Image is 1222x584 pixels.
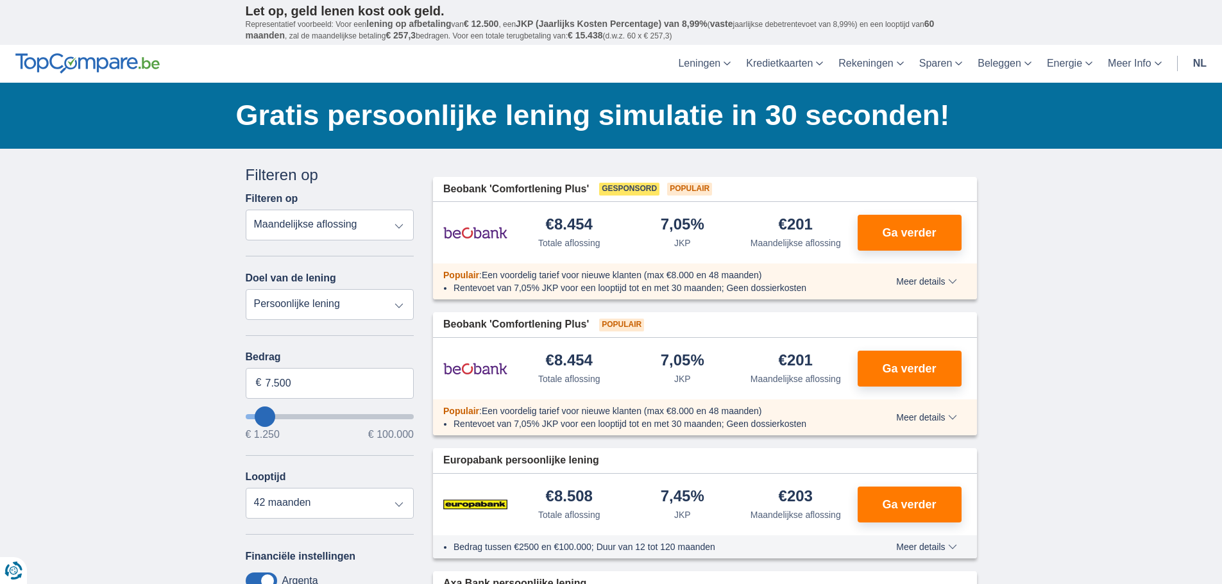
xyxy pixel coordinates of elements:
[256,376,262,390] span: €
[246,430,280,440] span: € 1.250
[546,488,593,506] div: €8.508
[896,413,956,422] span: Meer details
[433,269,860,281] div: :
[546,217,593,234] div: €8.454
[751,508,841,521] div: Maandelijkse aflossing
[538,508,600,521] div: Totale aflossing
[246,272,336,284] label: Doel van de lening
[661,353,704,370] div: 7,05%
[896,277,956,286] span: Meer details
[433,405,860,417] div: :
[751,372,841,385] div: Maandelijkse aflossing
[674,372,691,385] div: JKP
[674,237,691,249] div: JKP
[912,45,971,83] a: Sparen
[882,227,936,238] span: Ga verder
[599,183,659,196] span: Gesponsord
[454,417,849,430] li: Rentevoet van 7,05% JKP voor een looptijd tot en met 30 maanden; Geen dossierkosten
[246,551,356,562] label: Financiële instellingen
[858,215,962,251] button: Ga verder
[599,319,644,331] span: Populair
[454,540,849,553] li: Bedrag tussen €2500 en €100.000; Duur van 12 tot 120 maanden
[858,487,962,522] button: Ga verder
[443,182,589,197] span: Beobank 'Comfortlening Plus'
[15,53,160,74] img: TopCompare
[1039,45,1100,83] a: Energie
[831,45,911,83] a: Rekeningen
[896,542,956,551] span: Meer details
[887,276,966,287] button: Meer details
[246,19,977,42] p: Representatief voorbeeld: Voor een van , een ( jaarlijkse debetrentevoet van 8,99%) en een loopti...
[464,19,499,29] span: € 12.500
[482,406,762,416] span: Een voordelig tarief voor nieuwe klanten (max €8.000 en 48 maanden)
[246,19,935,40] span: 60 maanden
[443,217,507,249] img: product.pl.alt Beobank
[443,317,589,332] span: Beobank 'Comfortlening Plus'
[246,471,286,483] label: Looptijd
[443,353,507,385] img: product.pl.alt Beobank
[246,414,414,419] input: wantToBorrow
[882,499,936,510] span: Ga verder
[751,237,841,249] div: Maandelijkse aflossing
[443,488,507,521] img: product.pl.alt Europabank
[1100,45,1169,83] a: Meer Info
[738,45,831,83] a: Kredietkaarten
[386,30,416,40] span: € 257,3
[779,488,813,506] div: €203
[443,406,479,416] span: Populair
[246,164,414,186] div: Filteren op
[887,412,966,422] button: Meer details
[538,237,600,249] div: Totale aflossing
[887,542,966,552] button: Meer details
[236,96,977,135] h1: Gratis persoonlijke lening simulatie in 30 seconden!
[779,353,813,370] div: €201
[482,270,762,280] span: Een voordelig tarief voor nieuwe klanten (max €8.000 en 48 maanden)
[443,270,479,280] span: Populair
[516,19,708,29] span: JKP (Jaarlijks Kosten Percentage) van 8,99%
[366,19,451,29] span: lening op afbetaling
[368,430,414,440] span: € 100.000
[710,19,733,29] span: vaste
[568,30,603,40] span: € 15.438
[246,3,977,19] p: Let op, geld lenen kost ook geld.
[858,351,962,387] button: Ga verder
[454,281,849,294] li: Rentevoet van 7,05% JKP voor een looptijd tot en met 30 maanden; Geen dossierkosten
[661,488,704,506] div: 7,45%
[670,45,738,83] a: Leningen
[779,217,813,234] div: €201
[443,453,599,468] span: Europabank persoonlijke lening
[246,193,298,204] label: Filteren op
[1185,45,1214,83] a: nl
[970,45,1039,83] a: Beleggen
[661,217,704,234] div: 7,05%
[882,363,936,374] span: Ga verder
[667,183,712,196] span: Populair
[246,351,414,363] label: Bedrag
[674,508,691,521] div: JKP
[538,372,600,385] div: Totale aflossing
[546,353,593,370] div: €8.454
